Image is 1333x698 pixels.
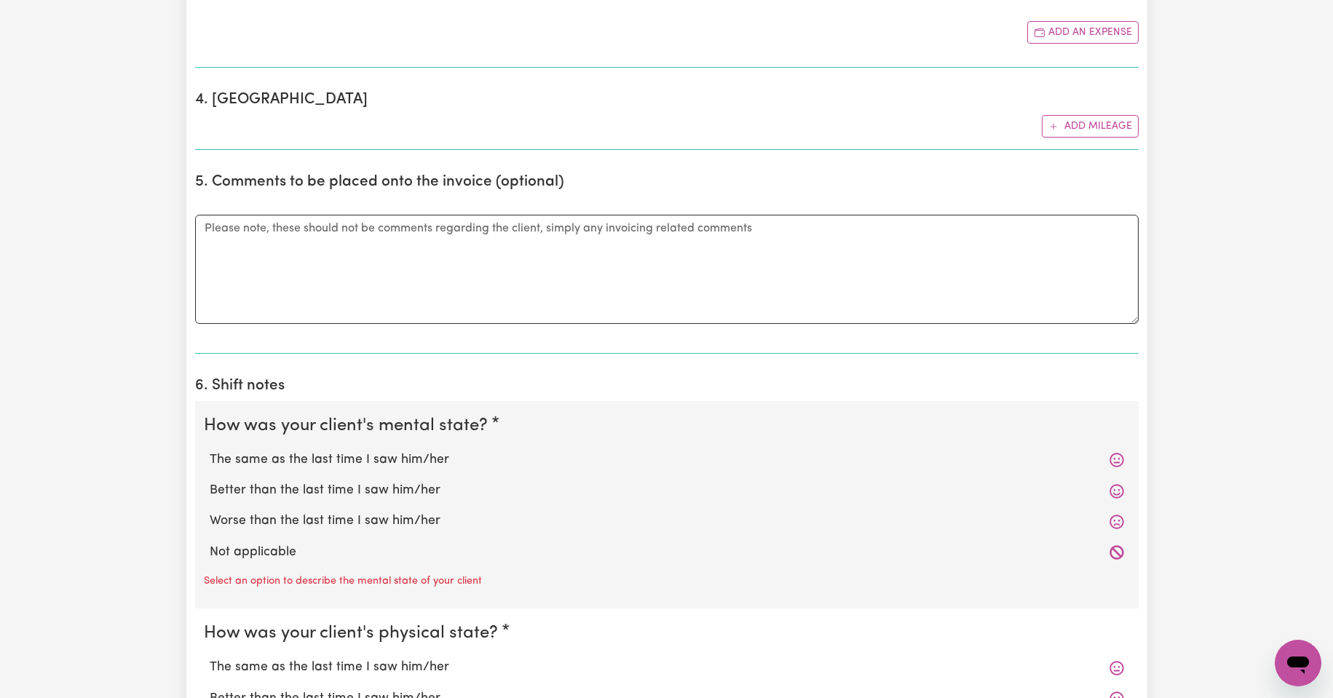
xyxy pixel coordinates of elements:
[210,451,1124,469] label: The same as the last time I saw him/her
[204,413,494,439] legend: How was your client's mental state?
[1042,115,1139,138] button: Add mileage
[1275,640,1321,686] iframe: Button to launch messaging window
[210,481,1124,500] label: Better than the last time I saw him/her
[204,620,504,646] legend: How was your client's physical state?
[1027,21,1139,44] button: Add another expense
[204,574,482,590] p: Select an option to describe the mental state of your client
[195,173,1139,191] h2: 5. Comments to be placed onto the invoice (optional)
[210,512,1124,531] label: Worse than the last time I saw him/her
[195,91,1139,109] h2: 4. [GEOGRAPHIC_DATA]
[195,377,1139,395] h2: 6. Shift notes
[210,658,1124,677] label: The same as the last time I saw him/her
[210,543,1124,562] label: Not applicable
